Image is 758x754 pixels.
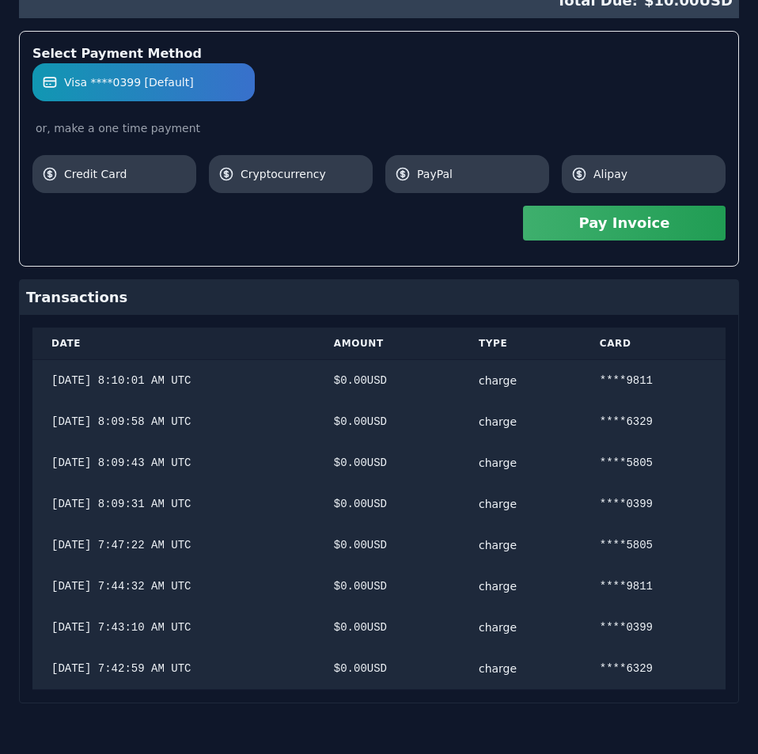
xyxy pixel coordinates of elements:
[479,455,562,471] div: charge
[51,373,296,388] div: [DATE] 8:10:01 AM UTC
[479,578,562,594] div: charge
[334,578,441,594] div: $ 0.00 USD
[479,619,562,635] div: charge
[64,74,194,90] span: Visa ****0399 [Default]
[479,496,562,512] div: charge
[51,537,296,553] div: [DATE] 7:47:22 AM UTC
[64,166,187,182] span: Credit Card
[51,496,296,512] div: [DATE] 8:09:31 AM UTC
[460,328,581,360] th: Type
[417,166,540,182] span: PayPal
[51,661,296,676] div: [DATE] 7:42:59 AM UTC
[479,537,562,553] div: charge
[334,414,441,430] div: $ 0.00 USD
[334,537,441,553] div: $ 0.00 USD
[20,280,738,315] div: Transactions
[523,206,726,241] button: Pay Invoice
[32,120,726,136] div: or, make a one time payment
[32,44,726,63] div: Select Payment Method
[32,328,315,360] th: Date
[334,619,441,635] div: $ 0.00 USD
[51,619,296,635] div: [DATE] 7:43:10 AM UTC
[479,414,562,430] div: charge
[334,455,441,471] div: $ 0.00 USD
[51,578,296,594] div: [DATE] 7:44:32 AM UTC
[593,166,716,182] span: Alipay
[479,373,562,388] div: charge
[51,455,296,471] div: [DATE] 8:09:43 AM UTC
[334,373,441,388] div: $ 0.00 USD
[241,166,363,182] span: Cryptocurrency
[51,414,296,430] div: [DATE] 8:09:58 AM UTC
[581,328,726,360] th: Card
[334,661,441,676] div: $ 0.00 USD
[315,328,460,360] th: Amount
[479,661,562,676] div: charge
[334,496,441,512] div: $ 0.00 USD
